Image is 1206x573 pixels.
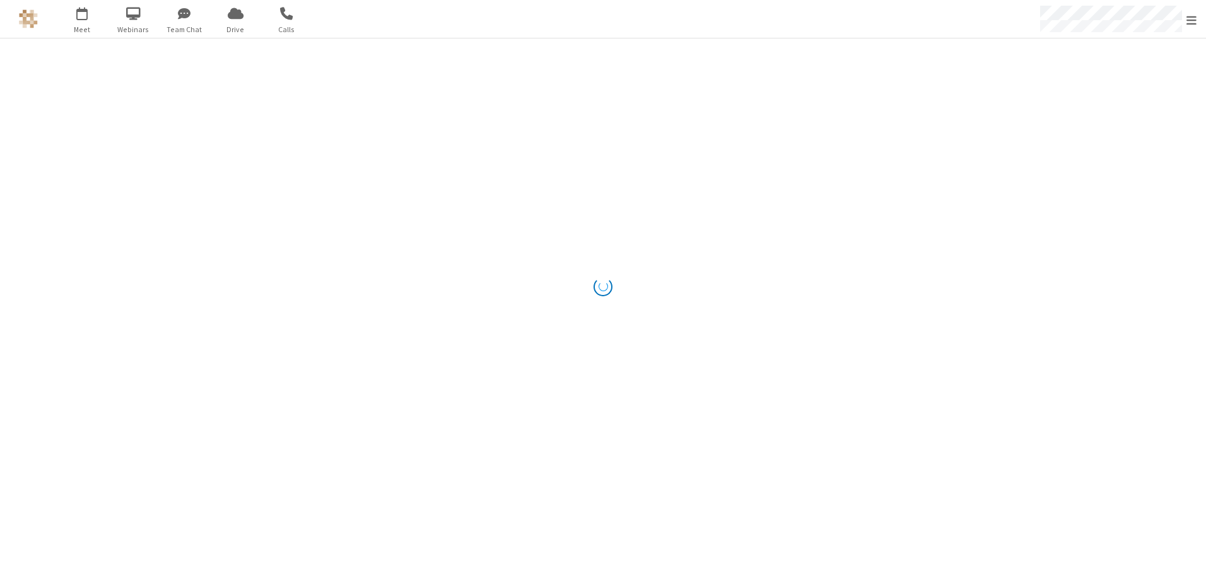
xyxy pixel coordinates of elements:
[263,24,310,35] span: Calls
[161,24,208,35] span: Team Chat
[59,24,106,35] span: Meet
[19,9,38,28] img: QA Selenium DO NOT DELETE OR CHANGE
[212,24,259,35] span: Drive
[110,24,157,35] span: Webinars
